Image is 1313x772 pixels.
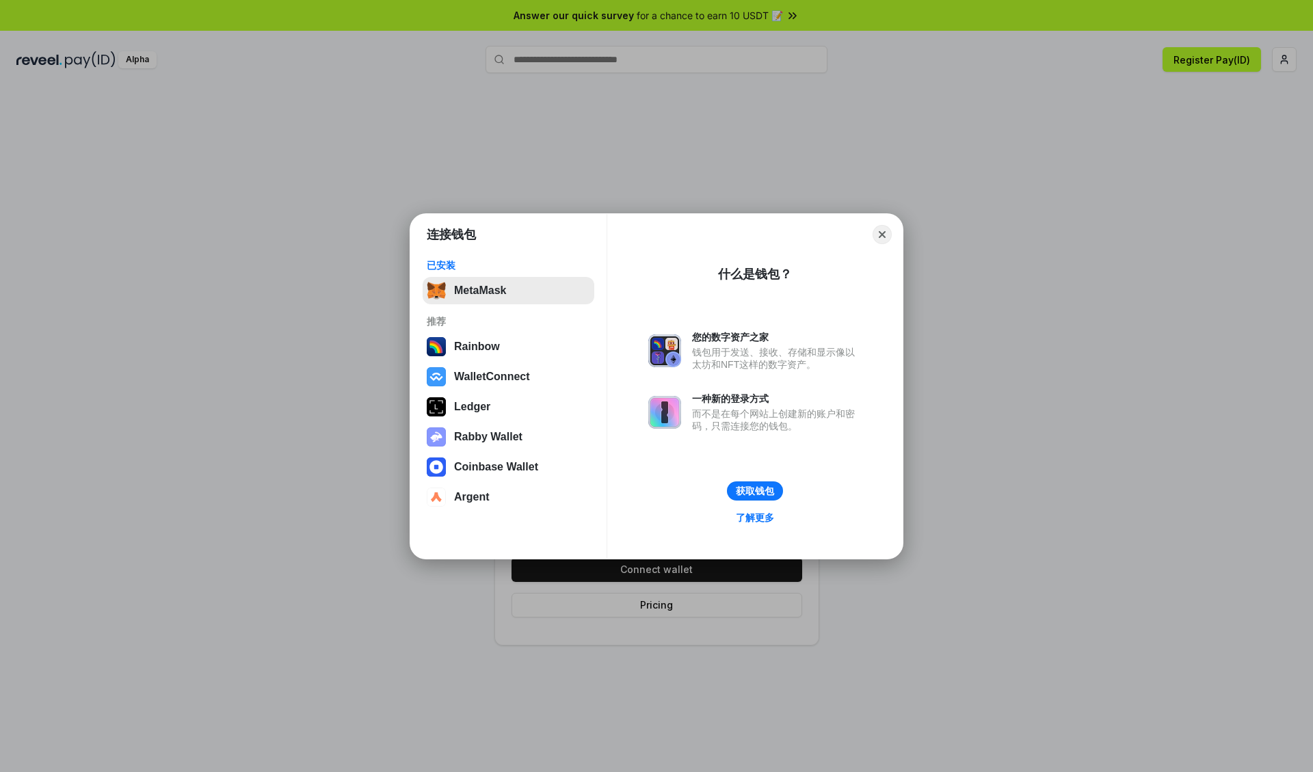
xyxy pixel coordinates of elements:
[648,334,681,367] img: svg+xml,%3Csvg%20xmlns%3D%22http%3A%2F%2Fwww.w3.org%2F2000%2Fsvg%22%20fill%3D%22none%22%20viewBox...
[423,363,594,390] button: WalletConnect
[423,453,594,481] button: Coinbase Wallet
[692,331,862,343] div: 您的数字资产之家
[454,284,506,297] div: MetaMask
[736,511,774,524] div: 了解更多
[423,277,594,304] button: MetaMask
[873,225,892,244] button: Close
[454,431,522,443] div: Rabby Wallet
[427,281,446,300] img: svg+xml,%3Csvg%20fill%3D%22none%22%20height%3D%2233%22%20viewBox%3D%220%200%2035%2033%22%20width%...
[427,259,590,271] div: 已安装
[454,401,490,413] div: Ledger
[427,397,446,416] img: svg+xml,%3Csvg%20xmlns%3D%22http%3A%2F%2Fwww.w3.org%2F2000%2Fsvg%22%20width%3D%2228%22%20height%3...
[718,266,792,282] div: 什么是钱包？
[427,226,476,243] h1: 连接钱包
[454,491,490,503] div: Argent
[692,408,862,432] div: 而不是在每个网站上创建新的账户和密码，只需连接您的钱包。
[423,423,594,451] button: Rabby Wallet
[454,371,530,383] div: WalletConnect
[427,367,446,386] img: svg+xml,%3Csvg%20width%3D%2228%22%20height%3D%2228%22%20viewBox%3D%220%200%2028%2028%22%20fill%3D...
[736,485,774,497] div: 获取钱包
[692,346,862,371] div: 钱包用于发送、接收、存储和显示像以太坊和NFT这样的数字资产。
[423,483,594,511] button: Argent
[423,333,594,360] button: Rainbow
[427,337,446,356] img: svg+xml,%3Csvg%20width%3D%22120%22%20height%3D%22120%22%20viewBox%3D%220%200%20120%20120%22%20fil...
[454,461,538,473] div: Coinbase Wallet
[427,488,446,507] img: svg+xml,%3Csvg%20width%3D%2228%22%20height%3D%2228%22%20viewBox%3D%220%200%2028%2028%22%20fill%3D...
[727,481,783,501] button: 获取钱包
[692,392,862,405] div: 一种新的登录方式
[454,341,500,353] div: Rainbow
[728,509,782,527] a: 了解更多
[427,427,446,447] img: svg+xml,%3Csvg%20xmlns%3D%22http%3A%2F%2Fwww.w3.org%2F2000%2Fsvg%22%20fill%3D%22none%22%20viewBox...
[648,396,681,429] img: svg+xml,%3Csvg%20xmlns%3D%22http%3A%2F%2Fwww.w3.org%2F2000%2Fsvg%22%20fill%3D%22none%22%20viewBox...
[427,457,446,477] img: svg+xml,%3Csvg%20width%3D%2228%22%20height%3D%2228%22%20viewBox%3D%220%200%2028%2028%22%20fill%3D...
[423,393,594,421] button: Ledger
[427,315,590,328] div: 推荐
